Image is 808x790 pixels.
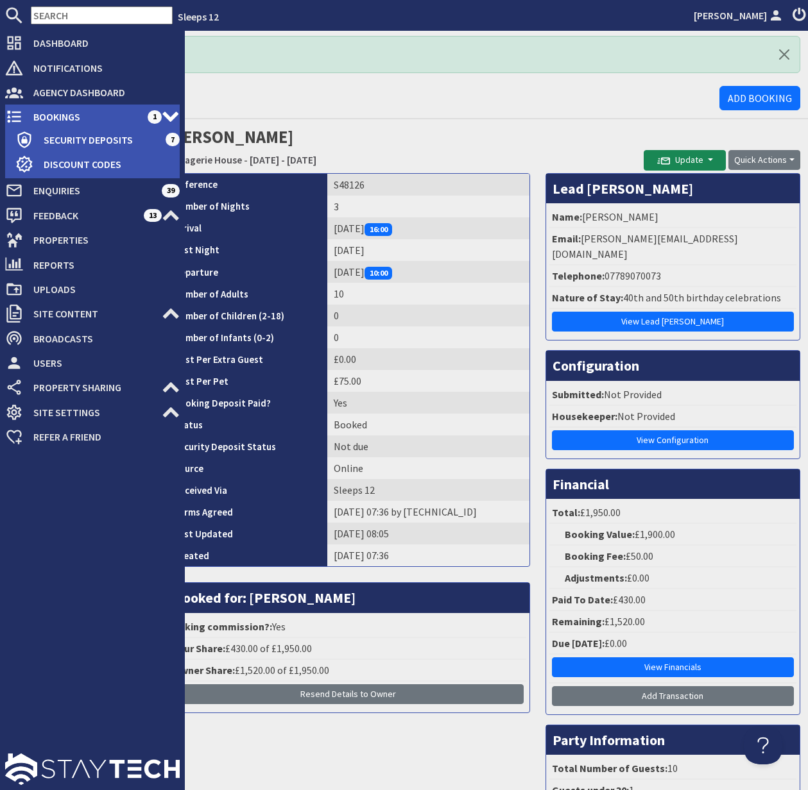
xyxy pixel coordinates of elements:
[549,611,796,633] li: £1,520.00
[173,620,272,633] strong: Taking commission?:
[250,153,316,166] a: [DATE] - [DATE]
[23,303,162,324] span: Site Content
[5,353,180,373] a: Users
[23,353,180,373] span: Users
[549,384,796,406] li: Not Provided
[168,501,327,523] th: Terms Agreed
[546,725,800,755] h3: Party Information
[23,106,148,127] span: Bookings
[552,388,604,401] strong: Submitted:
[549,567,796,589] li: £0.00
[552,762,667,775] strong: Total Number of Guests:
[233,508,243,518] i: Agreements were checked at the time of signing booking terms:<br>- I AGREE to let Sleeps12.com Li...
[327,326,529,348] td: 0
[168,370,327,392] th: Cost Per Pet
[168,326,327,348] th: Number of Infants (0-2)
[552,210,582,223] strong: Name:
[168,544,327,566] th: Created
[5,279,180,299] a: Uploads
[657,154,703,165] span: Update
[167,153,242,166] a: Menagerie House
[549,758,796,780] li: 10
[23,230,180,250] span: Properties
[168,583,529,612] h3: Booked for: [PERSON_NAME]
[5,106,180,127] a: Bookings 1
[549,265,796,287] li: 07789070073
[23,33,180,53] span: Dashboard
[549,206,796,228] li: [PERSON_NAME]
[552,657,794,677] a: View Financials
[327,217,529,239] td: [DATE]
[168,174,327,196] th: Reference
[552,291,623,304] strong: Nature of Stay:
[166,133,180,146] span: 7
[39,36,800,73] div: Party Flag Acknowledged
[23,426,180,447] span: Refer a Friend
[171,660,526,682] li: £1,520.00 of £1,950.00
[546,174,800,203] h3: Lead [PERSON_NAME]
[327,283,529,305] td: 10
[168,261,327,283] th: Departure
[168,196,327,217] th: Number of Nights
[552,593,613,606] strong: Paid To Date:
[327,305,529,326] td: 0
[23,58,180,78] span: Notifications
[173,642,225,655] strong: Your Share:
[168,217,327,239] th: Arrival
[365,267,393,280] span: 10:00
[565,571,627,584] strong: Adjustments:
[549,502,796,524] li: £1,950.00
[728,150,800,170] button: Quick Actions
[552,312,794,332] a: View Lead [PERSON_NAME]
[552,430,794,450] a: View Configuration
[244,153,248,166] span: -
[327,523,529,544] td: [DATE] 08:05
[719,86,800,110] a: Add Booking
[5,58,180,78] a: Notifications
[5,205,180,226] a: Feedback 13
[33,154,180,174] span: Discount Codes
[549,633,796,655] li: £0.00
[15,130,180,150] a: Security Deposits 7
[31,6,173,24] input: SEARCH
[644,150,726,171] button: Update
[327,174,529,196] td: S48126
[173,684,524,704] button: Resend Details to Owner
[148,110,162,123] span: 1
[327,239,529,261] td: [DATE]
[5,82,180,103] a: Agency Dashboard
[168,479,327,501] th: Received Via
[168,435,327,457] th: Security Deposit Status
[552,506,580,519] strong: Total:
[171,638,526,660] li: £430.00 of £1,950.00
[23,377,162,398] span: Property Sharing
[546,469,800,499] h3: Financial
[5,753,180,785] img: staytech_l_w-4e588a39d9fa60e82540d7cfac8cfe4b7147e857d3e8dbdfbd41c59d52db0ec4.svg
[23,328,180,349] span: Broadcasts
[549,228,796,265] li: [PERSON_NAME][EMAIL_ADDRESS][DOMAIN_NAME]
[168,348,327,370] th: Cost Per Extra Guest
[327,544,529,566] td: [DATE] 07:36
[327,370,529,392] td: £75.00
[178,10,219,23] a: Sleeps 12
[327,435,529,457] td: Not due
[5,377,180,398] a: Property Sharing
[327,392,529,414] td: Yes
[327,457,529,479] td: Online
[168,523,327,544] th: Last Updated
[327,348,529,370] td: £0.00
[327,414,529,435] td: Booked
[5,230,180,250] a: Properties
[15,154,180,174] a: Discount Codes
[173,664,235,677] strong: Owner Share:
[168,283,327,305] th: Number of Adults
[23,279,180,299] span: Uploads
[327,196,529,217] td: 3
[5,426,180,447] a: Refer a Friend
[168,457,327,479] th: Source
[565,528,635,541] strong: Booking Value:
[168,414,327,435] th: Status
[5,402,180,423] a: Site Settings
[549,406,796,428] li: Not Provided
[23,82,180,103] span: Agency Dashboard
